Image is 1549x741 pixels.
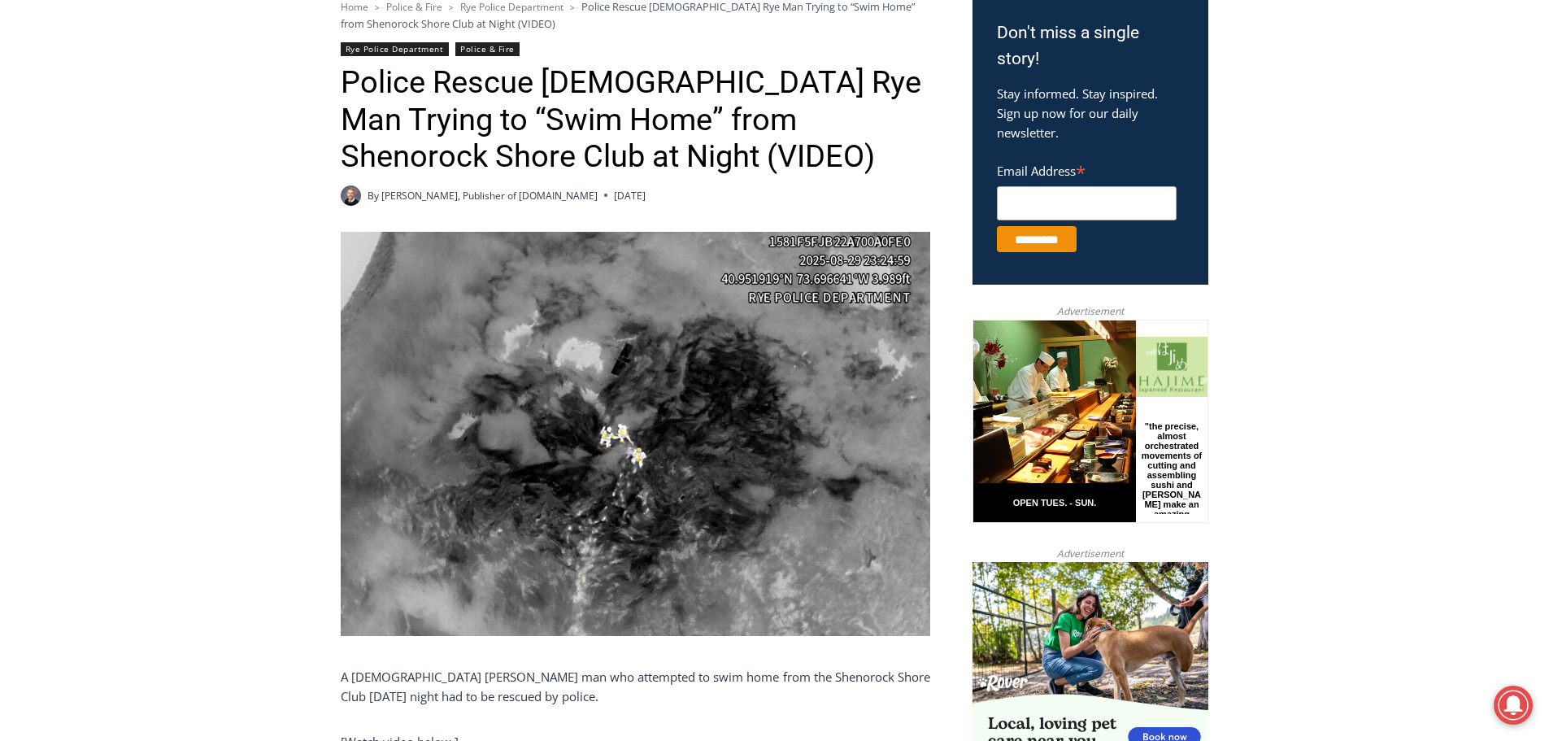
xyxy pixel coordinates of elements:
div: No Generators on Trucks so No Noise or Pollution [107,29,402,45]
span: Advertisement [1041,303,1140,319]
label: Email Address [997,155,1177,184]
time: [DATE] [614,188,646,203]
span: Open Tues. - Sun. [PHONE_NUMBER] [5,168,159,229]
span: > [449,2,454,13]
img: (PHOTO: Rye Police rescued 51 year old Rye resident Kenneth Niejadlik after he attempted to "swim... [341,232,930,636]
p: A [DEMOGRAPHIC_DATA] [PERSON_NAME] man who attempted to swim home from the Shenorock Shore Club [... [341,667,930,706]
div: "the precise, almost orchestrated movements of cutting and assembling sushi and [PERSON_NAME] mak... [167,102,231,194]
a: Rye Police Department [341,42,449,56]
a: Police & Fire [455,42,520,56]
span: Advertisement [1041,546,1140,561]
span: By [368,188,379,203]
span: > [375,2,380,13]
h4: Book [PERSON_NAME]'s Good Humor for Your Event [495,17,566,63]
h3: Don't miss a single story! [997,20,1184,72]
h1: Police Rescue [DEMOGRAPHIC_DATA] Rye Man Trying to “Swim Home” from Shenorock Shore Club at Night... [341,64,930,176]
a: Author image [341,185,361,206]
a: Book [PERSON_NAME]'s Good Humor for Your Event [483,5,587,74]
a: Open Tues. - Sun. [PHONE_NUMBER] [1,163,163,203]
div: Apply Now <> summer and RHS senior internships available [411,1,768,158]
a: [PERSON_NAME], Publisher of [DOMAIN_NAME] [381,189,598,203]
p: Stay informed. Stay inspired. Sign up now for our daily newsletter. [997,84,1184,142]
a: Intern @ [DOMAIN_NAME] [391,158,788,203]
span: > [570,2,575,13]
span: Intern @ [DOMAIN_NAME] [425,162,754,198]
